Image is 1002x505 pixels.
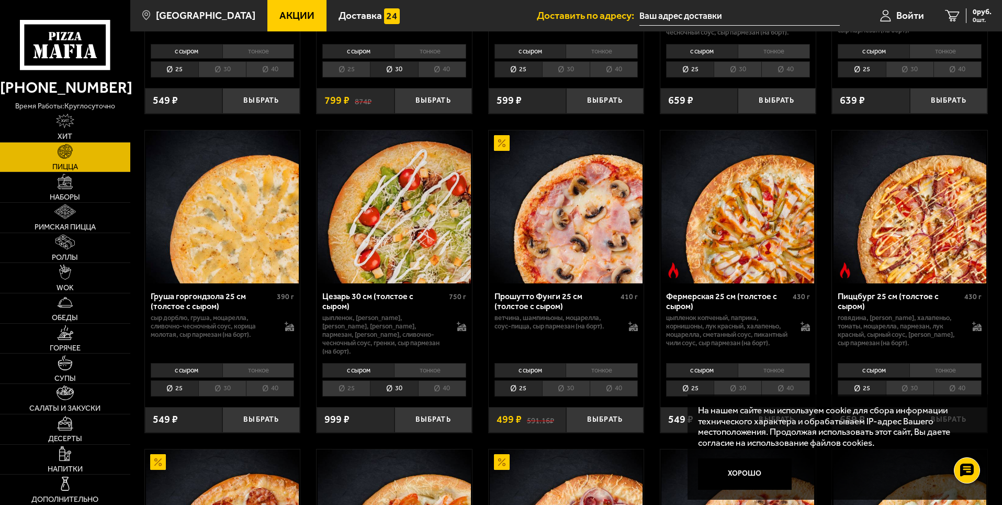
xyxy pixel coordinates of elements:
img: Пиццбург 25 см (толстое с сыром) [834,130,986,283]
li: 30 [542,61,590,78]
li: 30 [886,380,933,397]
li: тонкое [566,44,638,59]
button: Выбрать [738,88,815,114]
span: 750 г [449,292,466,301]
span: Супы [54,375,76,382]
button: Выбрать [566,407,644,433]
span: 390 г [277,292,294,301]
span: Войти [896,10,924,20]
span: Хит [58,133,72,140]
li: 30 [198,380,246,397]
p: сыр дорблю, груша, моцарелла, сливочно-чесночный соус, корица молотая, сыр пармезан (на борт). [151,314,275,339]
li: с сыром [151,44,222,59]
li: с сыром [666,363,738,378]
s: 874 ₽ [355,95,371,106]
li: с сыром [494,363,566,378]
li: 30 [714,380,761,397]
span: Дополнительно [31,496,98,503]
img: Акционный [494,135,510,151]
img: Акционный [494,454,510,470]
span: Десерты [48,435,82,442]
span: 410 г [621,292,638,301]
span: Салаты и закуски [29,404,100,412]
li: 40 [590,61,638,78]
button: Выбрать [395,88,472,114]
a: Груша горгондзола 25 см (толстое с сыром) [145,130,300,283]
li: 25 [666,380,714,397]
li: тонкое [222,363,295,378]
li: с сыром [838,44,909,59]
li: с сыром [151,363,222,378]
button: Выбрать [395,407,472,433]
input: Ваш адрес доставки [639,6,840,26]
img: Острое блюдо [837,262,853,278]
span: 639 ₽ [840,95,865,106]
p: цыпленок, [PERSON_NAME], [PERSON_NAME], [PERSON_NAME], пармезан, [PERSON_NAME], сливочно-чесночны... [322,314,446,356]
span: Горячее [50,344,81,352]
button: Выбрать [222,407,300,433]
li: тонкое [394,44,466,59]
div: Груша горгондзола 25 см (толстое с сыром) [151,291,275,311]
li: 30 [198,61,246,78]
div: Фермерская 25 см (толстое с сыром) [666,291,790,311]
span: Роллы [52,254,78,261]
li: с сыром [838,363,909,378]
li: 40 [590,380,638,397]
li: 30 [370,61,418,78]
span: 0 шт. [973,17,992,23]
button: Выбрать [910,88,987,114]
p: На нашем сайте мы используем cookie для сбора информации технического характера и обрабатываем IP... [698,405,972,448]
span: Пицца [52,163,78,170]
a: Острое блюдоПиццбург 25 см (толстое с сыром) [832,130,987,283]
li: с сыром [666,44,738,59]
span: Напитки [48,465,83,473]
span: Обеды [52,314,78,321]
s: 591.16 ₽ [527,414,554,425]
li: 30 [714,61,761,78]
span: 0 руб. [973,8,992,16]
span: 430 г [964,292,982,301]
li: 30 [542,380,590,397]
li: с сыром [322,363,394,378]
img: Прошутто Фунги 25 см (толстое с сыром) [490,130,643,283]
button: Выбрать [222,88,300,114]
span: 499 ₽ [497,414,522,425]
li: 40 [761,61,809,78]
img: Фермерская 25 см (толстое с сыром) [661,130,814,283]
span: 549 ₽ [153,414,178,425]
p: ветчина, шампиньоны, моцарелла, соус-пицца, сыр пармезан (на борт). [494,314,618,331]
li: 40 [246,61,294,78]
li: 25 [838,380,885,397]
img: Острое блюдо [666,262,681,278]
li: 25 [151,380,198,397]
li: 40 [418,61,466,78]
span: 430 г [793,292,810,301]
p: цыпленок копченый, паприка, корнишоны, лук красный, халапеньо, моцарелла, сметанный соус, пикантн... [666,314,790,347]
li: тонкое [566,363,638,378]
span: 599 ₽ [497,95,522,106]
li: 40 [933,61,982,78]
li: 40 [246,380,294,397]
li: тонкое [222,44,295,59]
li: 25 [494,61,542,78]
img: Груша горгондзола 25 см (толстое с сыром) [146,130,299,283]
span: Доставка [339,10,382,20]
span: [GEOGRAPHIC_DATA] [156,10,255,20]
span: Доставить по адресу: [537,10,639,20]
span: Акции [279,10,314,20]
span: WOK [57,284,74,291]
li: 40 [933,380,982,397]
li: тонкое [738,44,810,59]
li: тонкое [909,363,982,378]
button: Выбрать [566,88,644,114]
li: тонкое [394,363,466,378]
li: 25 [322,61,370,78]
img: Акционный [150,454,166,470]
li: 25 [322,380,370,397]
li: 25 [838,61,885,78]
span: Римская пицца [35,223,96,230]
span: Наборы [50,193,80,201]
span: 999 ₽ [324,414,350,425]
li: 40 [761,380,809,397]
li: 40 [418,380,466,397]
